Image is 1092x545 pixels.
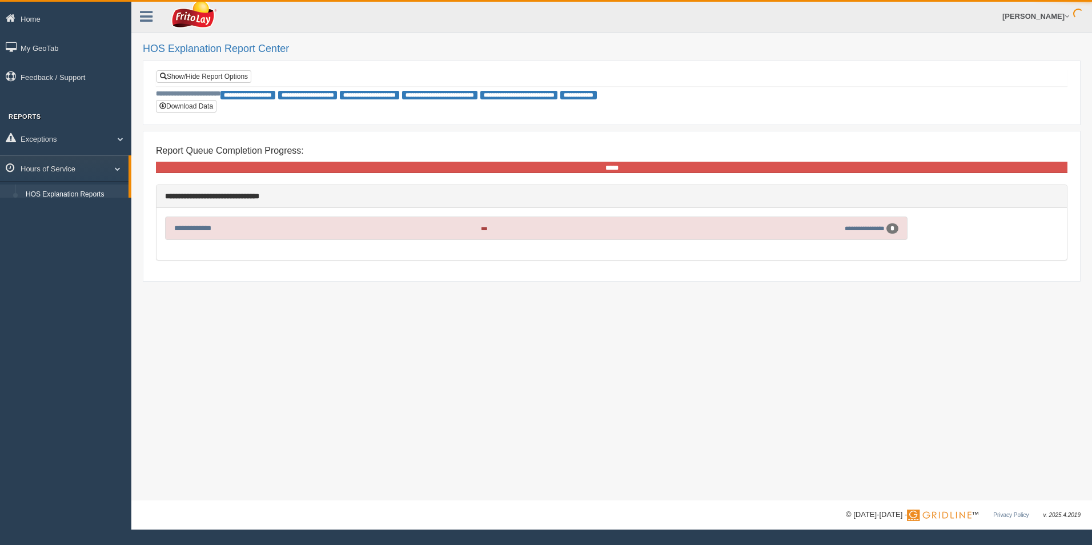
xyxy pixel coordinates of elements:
[156,146,1067,156] h4: Report Queue Completion Progress:
[1043,512,1081,518] span: v. 2025.4.2019
[156,70,251,83] a: Show/Hide Report Options
[21,185,129,205] a: HOS Explanation Reports
[907,510,971,521] img: Gridline
[143,43,1081,55] h2: HOS Explanation Report Center
[993,512,1029,518] a: Privacy Policy
[846,509,1081,521] div: © [DATE]-[DATE] - ™
[156,100,216,113] button: Download Data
